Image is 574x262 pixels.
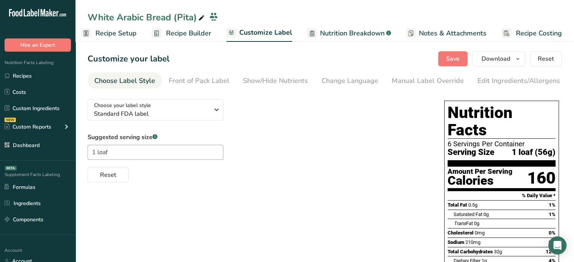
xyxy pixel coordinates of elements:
[448,140,556,148] div: 6 Servings Per Container
[320,28,385,38] span: Nutrition Breakdown
[94,76,155,86] div: Choose Label Style
[483,211,489,217] span: 0g
[527,168,556,188] div: 160
[472,51,525,66] button: Download
[468,202,477,208] span: 0.5g
[5,38,71,52] button: Hire an Expert
[438,51,468,66] button: Save
[88,99,223,121] button: Choose your label style Standard FDA label
[448,168,512,175] div: Amount Per Serving
[512,148,556,157] span: 1 loaf (56g)
[448,191,556,200] section: % Daily Value *
[448,202,467,208] span: Total Fat
[100,170,116,179] span: Reset
[516,28,562,38] span: Recipe Costing
[446,54,460,63] span: Save
[322,76,378,86] div: Change Language
[538,54,554,63] span: Reset
[454,221,466,226] i: Trans
[549,211,556,217] span: 1%
[94,109,209,118] span: Standard FDA label
[548,236,566,254] div: Open Intercom Messenger
[88,167,129,182] button: Reset
[152,25,211,42] a: Recipe Builder
[549,230,556,236] span: 0%
[448,104,556,139] h1: Nutrition Facts
[482,54,510,63] span: Download
[454,211,482,217] span: Saturated Fat
[549,202,556,208] span: 1%
[502,25,562,42] a: Recipe Costing
[95,28,137,38] span: Recipe Setup
[243,76,308,86] div: Show/Hide Nutrients
[546,249,556,254] span: 12%
[5,118,16,122] div: NEW
[448,239,464,245] span: Sodium
[307,25,391,42] a: Nutrition Breakdown
[239,28,292,38] span: Customize Label
[81,25,137,42] a: Recipe Setup
[226,24,292,42] a: Customize Label
[419,28,486,38] span: Notes & Attachments
[94,101,151,109] span: Choose your label style
[448,249,493,254] span: Total Carbohydrates
[465,239,480,245] span: 210mg
[88,53,169,65] h1: Customize your label
[392,76,464,86] div: Manual Label Override
[475,230,485,236] span: 0mg
[477,76,573,86] div: Edit Ingredients/Allergens List
[454,221,473,226] span: Fat
[530,51,562,66] button: Reset
[5,123,51,131] div: Custom Reports
[169,76,229,86] div: Front of Pack Label
[406,25,486,42] a: Notes & Attachments
[5,166,17,170] div: BETA
[166,28,211,38] span: Recipe Builder
[88,133,223,142] label: Suggested serving size
[448,148,494,157] span: Serving Size
[88,11,206,24] div: White Arabic Bread (Pita)
[448,175,512,186] div: Calories
[474,221,479,226] span: 0g
[494,249,502,254] span: 32g
[448,230,474,236] span: Cholesterol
